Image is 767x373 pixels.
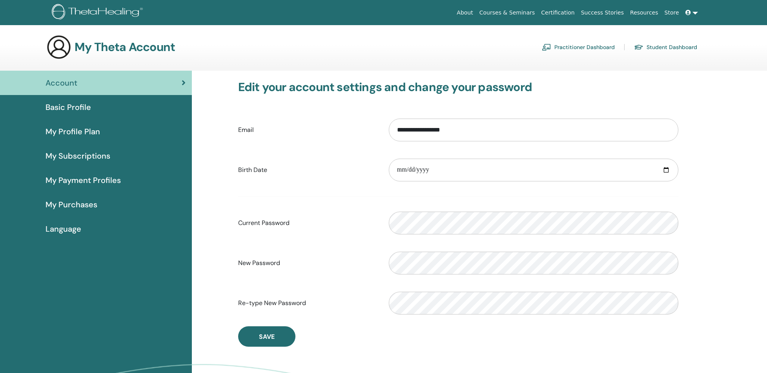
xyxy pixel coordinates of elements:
img: logo.png [52,4,146,22]
a: About [454,5,476,20]
label: Current Password [232,216,383,230]
span: Basic Profile [46,101,91,113]
img: chalkboard-teacher.svg [542,44,551,51]
label: Re-type New Password [232,296,383,311]
a: Success Stories [578,5,627,20]
span: My Payment Profiles [46,174,121,186]
img: generic-user-icon.jpg [46,35,71,60]
a: Courses & Seminars [476,5,538,20]
label: New Password [232,256,383,271]
button: Save [238,326,295,347]
h3: My Theta Account [75,40,175,54]
a: Student Dashboard [634,41,697,53]
span: My Profile Plan [46,126,100,137]
a: Certification [538,5,578,20]
a: Resources [627,5,661,20]
span: Account [46,77,77,89]
h3: Edit your account settings and change your password [238,80,678,94]
span: My Subscriptions [46,150,110,162]
a: Practitioner Dashboard [542,41,615,53]
span: Save [259,333,275,341]
span: My Purchases [46,199,97,210]
label: Birth Date [232,163,383,177]
img: graduation-cap.svg [634,44,643,51]
label: Email [232,123,383,137]
span: Language [46,223,81,235]
a: Store [661,5,682,20]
